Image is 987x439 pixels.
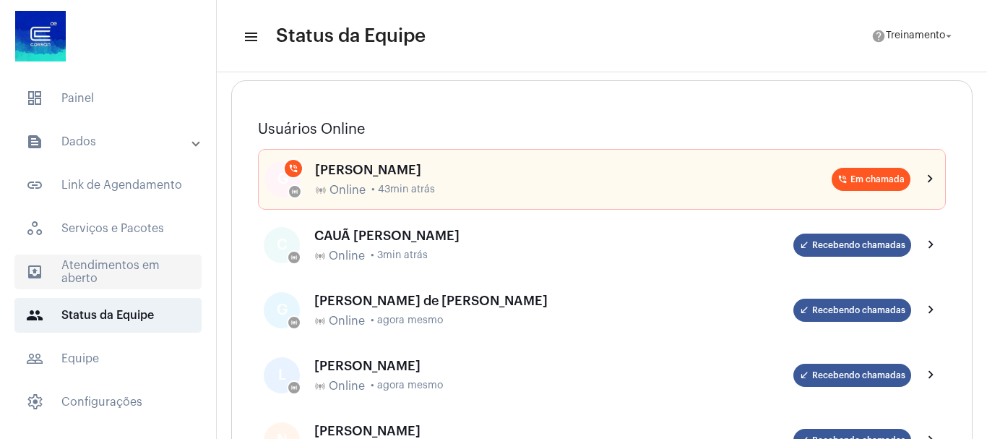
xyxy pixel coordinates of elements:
[871,29,886,43] mat-icon: help
[14,255,202,289] span: Atendimentos em aberto
[942,30,955,43] mat-icon: arrow_drop_down
[799,305,809,315] mat-icon: call_received
[264,161,301,197] div: G
[264,227,300,263] div: C
[314,294,793,308] div: [PERSON_NAME] de [PERSON_NAME]
[12,7,69,65] img: d4669ae0-8c07-2337-4f67-34b0df7f5ae4.jpeg
[371,184,435,195] span: • 43min atrás
[26,350,43,367] mat-icon: sidenav icon
[329,184,366,197] span: Online
[290,254,298,261] mat-icon: online_prediction
[314,424,793,438] div: [PERSON_NAME]
[276,25,426,48] span: Status da Equipe
[290,384,298,391] mat-icon: online_prediction
[329,380,365,393] span: Online
[314,315,326,327] mat-icon: online_prediction
[799,240,809,250] mat-icon: call_received
[314,229,793,243] div: CAUÃ [PERSON_NAME]
[923,302,940,319] mat-icon: chevron_right
[14,211,202,246] span: Serviços e Pacotes
[315,184,327,196] mat-icon: online_prediction
[314,250,326,262] mat-icon: online_prediction
[14,81,202,116] span: Painel
[314,359,793,373] div: [PERSON_NAME]
[26,90,43,107] span: sidenav icon
[329,250,365,263] span: Online
[288,163,298,174] mat-icon: phone_in_talk
[26,307,43,324] mat-icon: sidenav icon
[799,370,809,380] mat-icon: call_received
[315,163,832,177] div: [PERSON_NAME]
[832,168,910,191] mat-chip: Em chamada
[26,393,43,411] span: sidenav icon
[793,364,911,387] mat-chip: Recebendo chamadas
[9,124,216,159] mat-expansion-panel-header: sidenav iconDados
[793,299,911,322] mat-chip: Recebendo chamadas
[329,315,365,328] span: Online
[264,292,300,328] div: G
[923,236,940,254] mat-icon: chevron_right
[26,263,43,281] mat-icon: sidenav icon
[371,250,428,261] span: • 3min atrás
[371,380,443,391] span: • agora mesmo
[26,220,43,237] span: sidenav icon
[26,176,43,194] mat-icon: sidenav icon
[290,319,298,326] mat-icon: online_prediction
[14,385,202,419] span: Configurações
[793,234,911,257] mat-chip: Recebendo chamadas
[371,315,443,326] span: • agora mesmo
[923,367,940,384] mat-icon: chevron_right
[26,133,43,150] mat-icon: sidenav icon
[26,133,193,150] mat-panel-title: Dados
[863,22,964,51] button: Treinamento
[837,174,848,184] mat-icon: phone_in_talk
[922,171,939,188] mat-icon: chevron_right
[886,31,945,41] span: Treinamento
[314,380,326,392] mat-icon: online_prediction
[243,28,257,46] mat-icon: sidenav icon
[14,298,202,333] span: Status da Equipe
[264,357,300,393] div: L
[258,122,946,137] h3: Usuários Online
[14,168,202,203] span: Link de Agendamento
[14,341,202,376] span: Equipe
[291,188,298,195] mat-icon: online_prediction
